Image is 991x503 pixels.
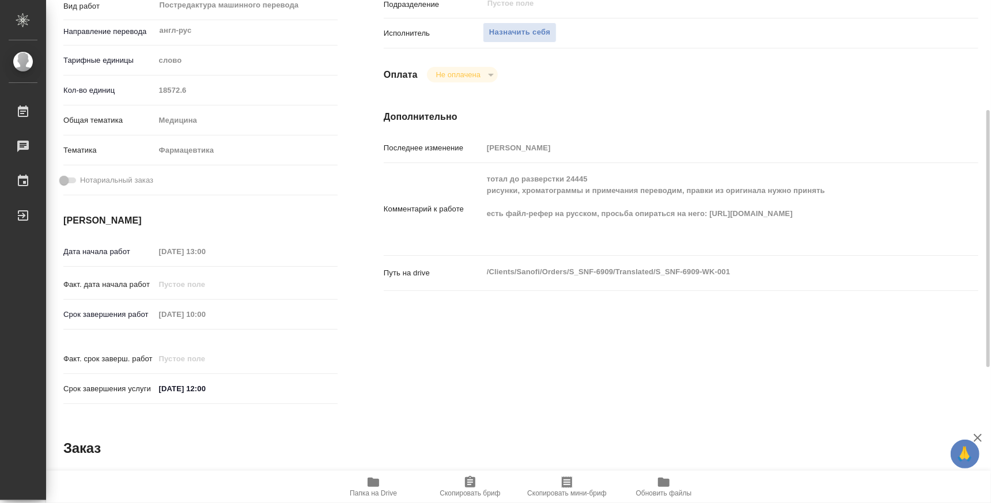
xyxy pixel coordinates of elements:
input: Пустое поле [155,306,256,323]
p: Дата начала работ [63,246,155,258]
p: Путь на drive [384,267,483,279]
input: Пустое поле [155,243,256,260]
p: Последнее изменение [384,142,483,154]
div: Фармацевтика [155,141,338,160]
textarea: тотал до разверстки 24445 рисунки, хроматограммы и примечания переводим, правки из оригинала нужн... [483,169,929,247]
span: 🙏 [955,442,975,466]
span: Папка на Drive [350,489,397,497]
span: Назначить себя [489,26,550,39]
button: Скопировать бриф [422,471,519,503]
h4: Дополнительно [384,110,978,124]
h4: Оплата [384,68,418,82]
p: Общая тематика [63,115,155,126]
button: Скопировать мини-бриф [519,471,615,503]
input: Пустое поле [155,276,256,293]
button: Обновить файлы [615,471,712,503]
h2: Заказ [63,439,101,457]
input: Пустое поле [483,139,929,156]
span: Обновить файлы [636,489,692,497]
p: Комментарий к работе [384,203,483,215]
div: Медицина [155,111,338,130]
p: Факт. дата начала работ [63,279,155,290]
input: Пустое поле [155,82,338,99]
span: Скопировать мини-бриф [527,489,606,497]
p: Тематика [63,145,155,156]
p: Вид работ [63,1,155,12]
button: 🙏 [951,440,979,468]
span: Нотариальный заказ [80,175,153,186]
p: Срок завершения услуги [63,383,155,395]
p: Направление перевода [63,26,155,37]
p: Тарифные единицы [63,55,155,66]
button: Папка на Drive [325,471,422,503]
p: Факт. срок заверш. работ [63,353,155,365]
button: Назначить себя [483,22,557,43]
h4: [PERSON_NAME] [63,214,338,228]
span: Скопировать бриф [440,489,500,497]
p: Исполнитель [384,28,483,39]
button: Не оплачена [433,70,484,80]
div: Не оплачена [427,67,498,82]
p: Срок завершения работ [63,309,155,320]
div: слово [155,51,338,70]
p: Кол-во единиц [63,85,155,96]
textarea: /Clients/Sanofi/Orders/S_SNF-6909/Translated/S_SNF-6909-WK-001 [483,262,929,282]
input: Пустое поле [155,350,256,367]
input: ✎ Введи что-нибудь [155,380,256,397]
